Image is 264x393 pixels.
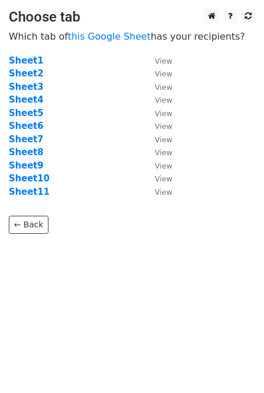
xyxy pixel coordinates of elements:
[9,94,43,105] a: Sheet4
[9,9,255,26] h3: Choose tab
[143,55,172,66] a: View
[9,68,43,79] a: Sheet2
[155,122,172,131] small: View
[9,160,43,171] a: Sheet9
[155,69,172,78] small: View
[9,108,43,118] a: Sheet5
[143,68,172,79] a: View
[143,82,172,92] a: View
[155,96,172,104] small: View
[155,83,172,92] small: View
[155,135,172,144] small: View
[9,55,43,66] a: Sheet1
[9,147,43,157] a: Sheet8
[143,121,172,131] a: View
[143,160,172,171] a: View
[143,108,172,118] a: View
[9,30,255,43] p: Which tab of has your recipients?
[9,187,50,197] a: Sheet11
[143,134,172,145] a: View
[155,148,172,157] small: View
[155,162,172,170] small: View
[155,109,172,118] small: View
[143,173,172,184] a: View
[143,94,172,105] a: View
[9,121,43,131] a: Sheet6
[9,216,48,234] a: ← Back
[9,134,43,145] a: Sheet7
[143,147,172,157] a: View
[143,187,172,197] a: View
[68,31,151,42] a: this Google Sheet
[9,82,43,92] a: Sheet3
[155,188,172,196] small: View
[155,174,172,183] small: View
[155,57,172,65] small: View
[9,173,50,184] a: Sheet10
